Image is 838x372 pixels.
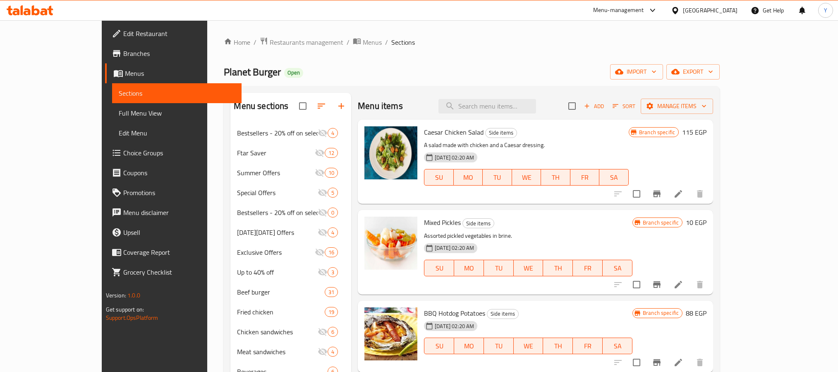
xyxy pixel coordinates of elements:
div: items [328,267,338,277]
div: Summer Offers10 [230,163,351,183]
span: Select to update [628,185,645,203]
button: Add section [331,96,351,116]
a: Full Menu View [112,103,242,123]
span: Promotions [123,188,235,198]
a: Coupons [105,163,242,183]
div: [DATE][DATE] Offers4 [230,222,351,242]
span: Planet Burger [224,63,281,81]
div: Up to 40% off3 [230,262,351,282]
div: Special Offers5 [230,183,351,203]
span: Version: [106,290,126,301]
span: Full Menu View [119,108,235,118]
h6: 88 EGP [686,307,706,319]
a: Sections [112,83,242,103]
button: MO [454,338,484,354]
a: Support.OpsPlatform [106,312,158,323]
span: Edit Restaurant [123,29,235,39]
button: Branch-specific-item [647,184,667,204]
a: Grocery Checklist [105,262,242,282]
span: Sort sections [311,96,331,116]
div: Special Offers [237,188,318,198]
button: SU [424,260,454,276]
div: Meat sandwiches4 [230,342,351,362]
button: Add [581,100,607,113]
div: [GEOGRAPHIC_DATA] [683,6,737,15]
span: FR [576,262,599,274]
span: Open [284,69,303,76]
div: Bestsellers - 20% off on selected items0 [230,203,351,222]
span: 0 [328,209,338,217]
span: [DATE][DATE] Offers [237,227,318,237]
div: Exclusive Offers16 [230,242,351,262]
span: 31 [325,288,338,296]
button: WE [512,169,541,186]
span: Meat sandwiches [237,347,318,357]
span: Add item [581,100,607,113]
button: WE [514,260,544,276]
span: SA [606,262,629,274]
button: TH [543,338,573,354]
div: Ftar Saver12 [230,143,351,163]
span: Edit Menu [119,128,235,138]
div: Fried chicken19 [230,302,351,322]
span: Summer Offers [237,168,314,178]
span: [DATE] 02:20 AM [431,244,477,252]
div: Ftar Saver [237,148,314,158]
a: Branches [105,43,242,63]
div: Up to 40% off [237,267,318,277]
span: TH [546,262,570,274]
a: Choice Groups [105,143,242,163]
h6: 10 EGP [686,217,706,228]
span: Caesar Chicken Salad [424,126,484,138]
span: Select section [563,97,581,115]
button: FR [570,169,600,186]
svg: Inactive section [318,128,328,138]
button: MO [454,169,483,186]
button: Manage items [641,99,713,114]
button: TH [543,260,573,276]
button: FR [573,260,603,276]
a: Menus [105,63,242,83]
div: Black Friday Offers [237,227,318,237]
span: 6 [328,328,338,336]
span: MO [457,172,480,184]
svg: Inactive section [318,227,328,237]
div: items [325,307,338,317]
span: [DATE] 02:20 AM [431,154,477,162]
span: 3 [328,268,338,276]
svg: Inactive section [315,247,325,257]
span: Fried chicken [237,307,324,317]
button: SA [603,338,632,354]
span: Side items [487,309,518,319]
button: TH [541,169,570,186]
svg: Inactive section [318,347,328,357]
span: Branch specific [636,128,678,136]
button: SA [599,169,629,186]
span: Sections [119,88,235,98]
a: Edit menu item [673,358,683,367]
button: SU [424,338,454,354]
span: MO [457,262,481,274]
li: / [385,37,388,47]
button: import [610,64,663,80]
span: 5 [328,189,338,197]
span: Exclusive Offers [237,247,314,257]
span: 4 [328,348,338,356]
div: Chicken sandwiches [237,327,318,337]
span: TU [487,262,510,274]
div: items [325,287,338,297]
svg: Inactive section [318,188,328,198]
span: Sort items [607,100,641,113]
button: TU [484,260,514,276]
button: Branch-specific-item [647,275,667,295]
div: Bestsellers - 20% off on selected items4 [230,123,351,143]
div: Chicken sandwiches6 [230,322,351,342]
div: items [328,347,338,357]
span: SU [428,262,451,274]
h2: Menu sections [234,100,288,112]
img: BBQ Hotdog Potatoes [364,307,417,360]
span: Bestsellers - 20% off on selected items [237,128,318,138]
